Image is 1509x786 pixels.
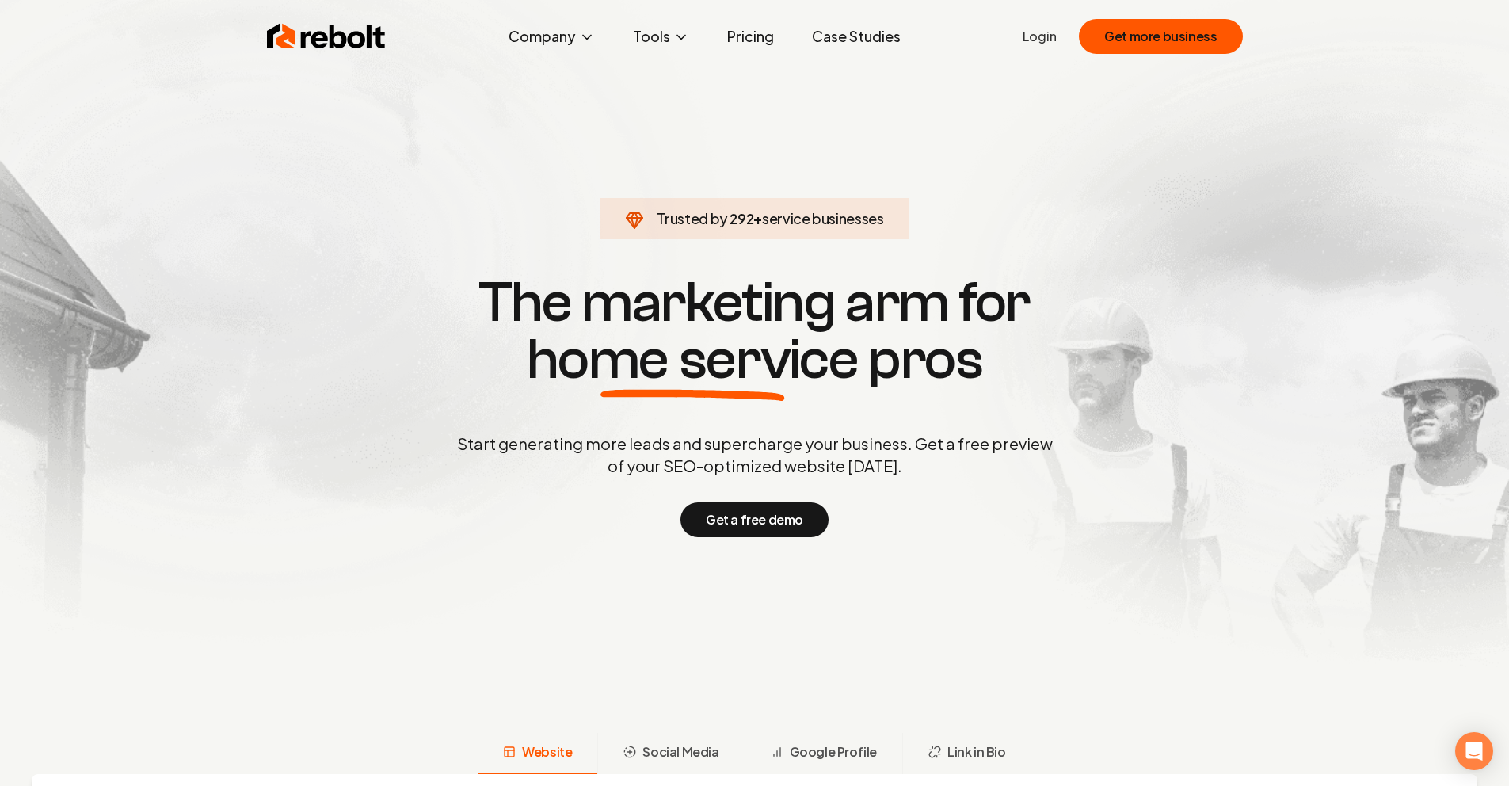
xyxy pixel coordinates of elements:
a: Login [1023,27,1057,46]
span: Trusted by [657,209,727,227]
a: Pricing [714,21,787,52]
span: home service [527,331,859,388]
img: Rebolt Logo [267,21,386,52]
button: Social Media [597,733,744,774]
button: Google Profile [745,733,902,774]
span: Link in Bio [947,742,1006,761]
button: Website [478,733,597,774]
button: Get more business [1079,19,1242,54]
button: Company [496,21,608,52]
span: Website [522,742,572,761]
span: + [753,209,762,227]
button: Link in Bio [902,733,1031,774]
button: Get a free demo [680,502,829,537]
button: Tools [620,21,702,52]
a: Case Studies [799,21,913,52]
span: Google Profile [790,742,877,761]
div: Open Intercom Messenger [1455,732,1493,770]
p: Start generating more leads and supercharge your business. Get a free preview of your SEO-optimiz... [454,433,1056,477]
h1: The marketing arm for pros [375,274,1135,388]
span: Social Media [642,742,718,761]
span: 292 [730,208,753,230]
span: service businesses [762,209,884,227]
